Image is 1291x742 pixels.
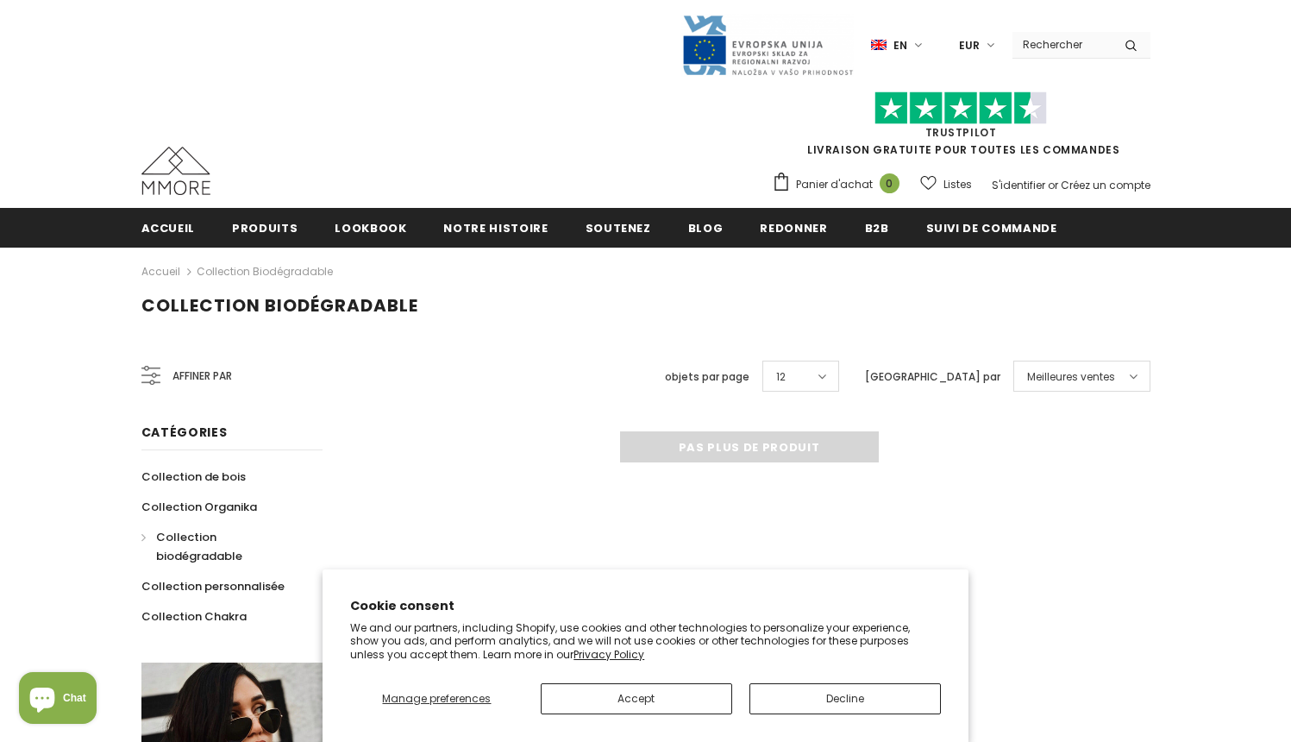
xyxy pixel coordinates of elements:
[141,578,285,594] span: Collection personnalisée
[772,99,1150,157] span: LIVRAISON GRATUITE POUR TOUTES LES COMMANDES
[926,208,1057,247] a: Suivi de commande
[586,208,651,247] a: soutenez
[141,601,247,632] a: Collection Chakra
[688,208,724,247] a: Blog
[1048,178,1058,192] span: or
[141,608,247,625] span: Collection Chakra
[893,37,907,54] span: en
[865,220,889,236] span: B2B
[141,147,210,195] img: Cas MMORE
[172,367,232,386] span: Affiner par
[796,176,873,193] span: Panier d'achat
[665,368,749,386] label: objets par page
[141,261,180,282] a: Accueil
[943,176,972,193] span: Listes
[880,173,899,193] span: 0
[443,208,548,247] a: Notre histoire
[350,683,523,714] button: Manage preferences
[541,683,732,714] button: Accept
[681,14,854,77] img: Javni Razpis
[232,220,298,236] span: Produits
[141,220,196,236] span: Accueil
[688,220,724,236] span: Blog
[350,621,941,662] p: We and our partners, including Shopify, use cookies and other technologies to personalize your ex...
[141,499,257,515] span: Collection Organika
[141,522,304,571] a: Collection biodégradable
[350,597,941,615] h2: Cookie consent
[1012,32,1112,57] input: Search Site
[865,368,1000,386] label: [GEOGRAPHIC_DATA] par
[141,492,257,522] a: Collection Organika
[1061,178,1150,192] a: Créez un compte
[156,529,242,564] span: Collection biodégradable
[925,125,997,140] a: TrustPilot
[926,220,1057,236] span: Suivi de commande
[443,220,548,236] span: Notre histoire
[871,38,887,53] img: i-lang-1.png
[335,208,406,247] a: Lookbook
[749,683,941,714] button: Decline
[992,178,1045,192] a: S'identifier
[760,220,827,236] span: Redonner
[573,647,644,662] a: Privacy Policy
[586,220,651,236] span: soutenez
[197,264,333,279] a: Collection biodégradable
[14,672,102,728] inbox-online-store-chat: Shopify online store chat
[141,571,285,601] a: Collection personnalisée
[920,169,972,199] a: Listes
[141,208,196,247] a: Accueil
[959,37,980,54] span: EUR
[760,208,827,247] a: Redonner
[141,468,246,485] span: Collection de bois
[141,293,418,318] span: Collection biodégradable
[772,172,908,198] a: Panier d'achat 0
[141,462,246,492] a: Collection de bois
[1027,368,1115,386] span: Meilleures ventes
[874,91,1047,125] img: Faites confiance aux étoiles pilotes
[776,368,786,386] span: 12
[865,208,889,247] a: B2B
[335,220,406,236] span: Lookbook
[681,37,854,52] a: Javni Razpis
[382,691,491,706] span: Manage preferences
[232,208,298,247] a: Produits
[141,424,228,441] span: Catégories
